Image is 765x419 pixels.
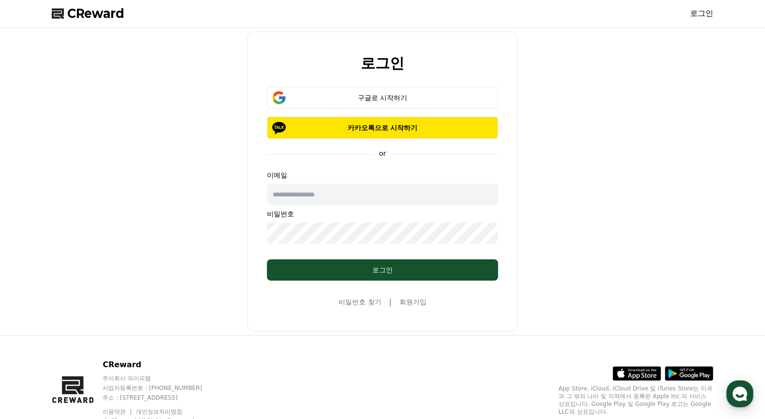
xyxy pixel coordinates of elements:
[103,374,221,382] p: 주식회사 와이피랩
[103,408,133,415] a: 이용약관
[690,8,713,19] a: 로그인
[559,385,713,416] p: App Store, iCloud, iCloud Drive 및 iTunes Store는 미국과 그 밖의 나라 및 지역에서 등록된 Apple Inc.의 서비스 상표입니다. Goo...
[103,394,221,402] p: 주소 : [STREET_ADDRESS]
[52,6,124,21] a: CReward
[3,307,64,331] a: 홈
[389,296,392,308] span: |
[267,209,498,219] p: 비밀번호
[64,307,125,331] a: 대화
[267,87,498,109] button: 구글로 시작하기
[30,321,36,329] span: 홈
[281,123,484,133] p: 카카오톡으로 시작하기
[286,265,479,275] div: 로그인
[103,384,221,392] p: 사업자등록번호 : [PHONE_NUMBER]
[67,6,124,21] span: CReward
[267,170,498,180] p: 이메일
[361,55,404,71] h2: 로그인
[338,297,381,307] a: 비밀번호 찾기
[103,359,221,371] p: CReward
[281,93,484,103] div: 구글로 시작하기
[267,117,498,139] button: 카카오톡으로 시작하기
[373,149,392,158] p: or
[149,321,161,329] span: 설정
[136,408,182,415] a: 개인정보처리방침
[88,322,100,329] span: 대화
[267,259,498,281] button: 로그인
[125,307,186,331] a: 설정
[399,297,427,307] a: 회원가입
